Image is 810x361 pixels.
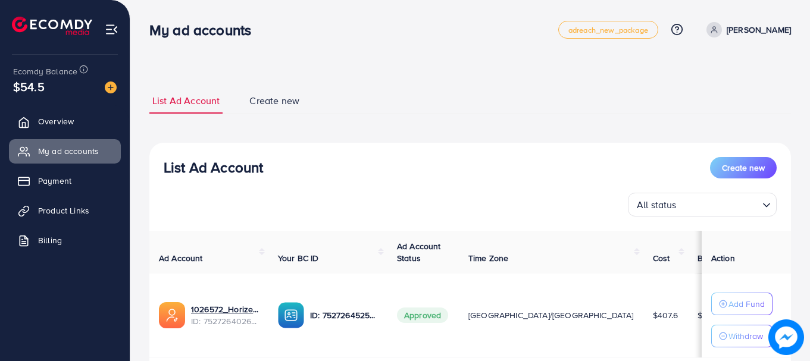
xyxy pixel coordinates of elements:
button: Create new [710,157,777,178]
span: Billing [38,234,62,246]
img: image [768,319,804,355]
p: ID: 7527264525683523602 [310,308,378,322]
h3: List Ad Account [164,159,263,176]
button: Withdraw [711,325,773,347]
span: Approved [397,307,448,323]
span: My ad accounts [38,145,99,157]
span: Ad Account [159,252,203,264]
span: Product Links [38,205,89,216]
span: Time Zone [468,252,508,264]
span: Overview [38,115,74,127]
img: image [105,81,117,93]
h3: My ad accounts [149,21,261,39]
img: ic-ads-acc.e4c84228.svg [159,302,185,328]
p: [PERSON_NAME] [727,23,791,37]
input: Search for option [680,194,758,214]
span: Create new [249,94,299,108]
a: 1026572_Horizen Store_1752578018180 [191,303,259,315]
a: Overview [9,109,121,133]
img: logo [12,17,92,35]
span: All status [634,196,679,214]
span: ID: 7527264026565558290 [191,315,259,327]
span: adreach_new_package [568,26,648,34]
a: Payment [9,169,121,193]
span: Ad Account Status [397,240,441,264]
span: Your BC ID [278,252,319,264]
a: Product Links [9,199,121,222]
div: Search for option [628,193,777,216]
a: adreach_new_package [558,21,658,39]
img: menu [105,23,118,36]
a: [PERSON_NAME] [702,22,791,37]
span: Action [711,252,735,264]
img: ic-ba-acc.ded83a64.svg [278,302,304,328]
a: Billing [9,228,121,252]
p: Add Fund [728,297,765,311]
span: [GEOGRAPHIC_DATA]/[GEOGRAPHIC_DATA] [468,309,634,321]
span: Ecomdy Balance [13,65,77,77]
a: My ad accounts [9,139,121,163]
span: Cost [653,252,670,264]
span: $407.6 [653,309,678,321]
span: Payment [38,175,71,187]
p: Withdraw [728,329,763,343]
div: <span class='underline'>1026572_Horizen Store_1752578018180</span></br>7527264026565558290 [191,303,259,328]
span: $54.5 [13,78,45,95]
span: List Ad Account [152,94,220,108]
button: Add Fund [711,293,773,315]
span: Create new [722,162,765,174]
